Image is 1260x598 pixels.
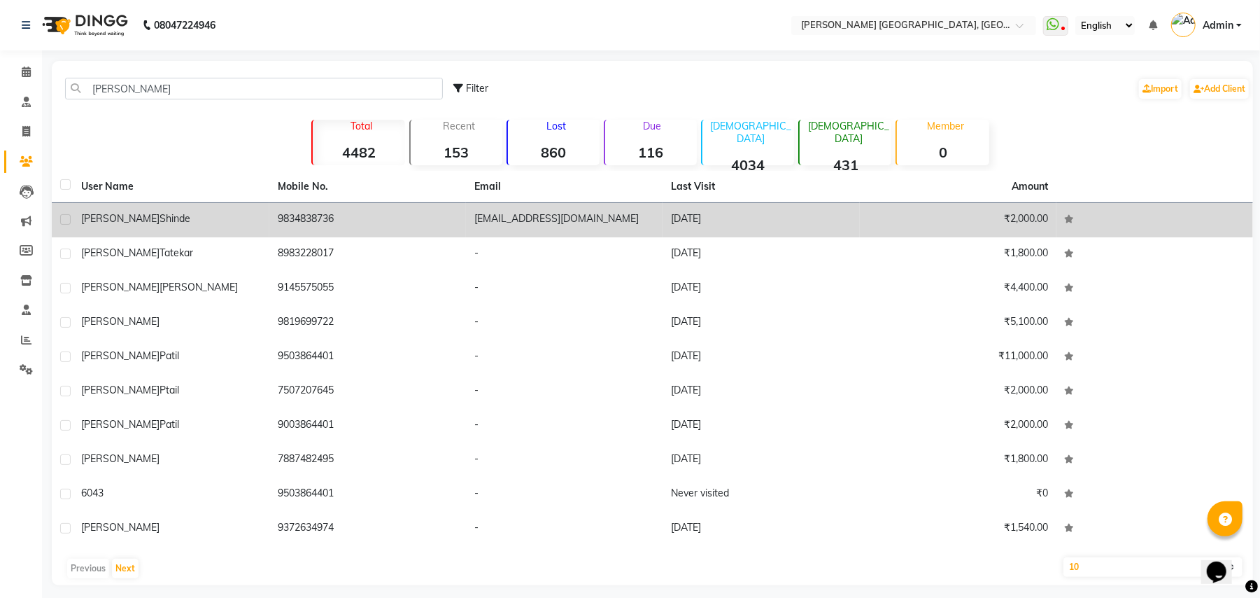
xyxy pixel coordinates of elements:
[860,203,1056,237] td: ₹2,000.00
[269,171,466,203] th: Mobile No.
[81,487,104,499] span: 6043
[81,281,160,293] span: [PERSON_NAME]
[860,375,1056,409] td: ₹2,000.00
[269,443,466,478] td: 7887482495
[663,409,859,443] td: [DATE]
[663,237,859,272] td: [DATE]
[160,212,190,225] span: Shinde
[805,120,891,145] p: [DEMOGRAPHIC_DATA]
[466,171,663,203] th: Email
[466,478,663,512] td: -
[81,452,160,465] span: [PERSON_NAME]
[81,315,160,328] span: [PERSON_NAME]
[81,349,160,362] span: [PERSON_NAME]
[269,478,466,512] td: 9503864401
[702,156,794,174] strong: 4034
[36,6,132,45] img: logo
[860,237,1056,272] td: ₹1,800.00
[663,478,859,512] td: Never visited
[902,120,989,132] p: Member
[81,212,160,225] span: [PERSON_NAME]
[508,144,600,161] strong: 860
[160,349,179,362] span: Patil
[514,120,600,132] p: Lost
[411,144,502,161] strong: 153
[860,340,1056,375] td: ₹11,000.00
[81,384,160,396] span: [PERSON_NAME]
[160,384,179,396] span: Ptail
[663,171,859,203] th: Last Visit
[708,120,794,145] p: [DEMOGRAPHIC_DATA]
[81,246,160,259] span: [PERSON_NAME]
[605,144,697,161] strong: 116
[269,203,466,237] td: 9834838736
[269,306,466,340] td: 9819699722
[313,144,404,161] strong: 4482
[318,120,404,132] p: Total
[466,272,663,306] td: -
[112,559,139,578] button: Next
[1190,79,1249,99] a: Add Client
[860,306,1056,340] td: ₹5,100.00
[269,272,466,306] td: 9145575055
[897,144,989,161] strong: 0
[1201,542,1246,584] iframe: chat widget
[466,340,663,375] td: -
[81,418,160,431] span: [PERSON_NAME]
[160,246,193,259] span: Tatekar
[73,171,269,203] th: User Name
[860,443,1056,478] td: ₹1,800.00
[154,6,215,45] b: 08047224946
[1203,18,1233,33] span: Admin
[466,375,663,409] td: -
[466,512,663,546] td: -
[663,272,859,306] td: [DATE]
[860,272,1056,306] td: ₹4,400.00
[65,78,443,99] input: Search by Name/Mobile/Email/Code
[81,521,160,534] span: [PERSON_NAME]
[416,120,502,132] p: Recent
[269,237,466,272] td: 8983228017
[269,512,466,546] td: 9372634974
[860,478,1056,512] td: ₹0
[663,443,859,478] td: [DATE]
[860,409,1056,443] td: ₹2,000.00
[269,409,466,443] td: 9003864401
[1139,79,1182,99] a: Import
[466,203,663,237] td: [EMAIL_ADDRESS][DOMAIN_NAME]
[269,375,466,409] td: 7507207645
[1003,171,1056,202] th: Amount
[800,156,891,174] strong: 431
[466,237,663,272] td: -
[466,443,663,478] td: -
[608,120,697,132] p: Due
[663,512,859,546] td: [DATE]
[269,340,466,375] td: 9503864401
[160,281,238,293] span: [PERSON_NAME]
[663,340,859,375] td: [DATE]
[663,375,859,409] td: [DATE]
[860,512,1056,546] td: ₹1,540.00
[466,409,663,443] td: -
[663,203,859,237] td: [DATE]
[1171,13,1196,37] img: Admin
[160,418,179,431] span: Patil
[466,82,488,95] span: Filter
[663,306,859,340] td: [DATE]
[466,306,663,340] td: -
